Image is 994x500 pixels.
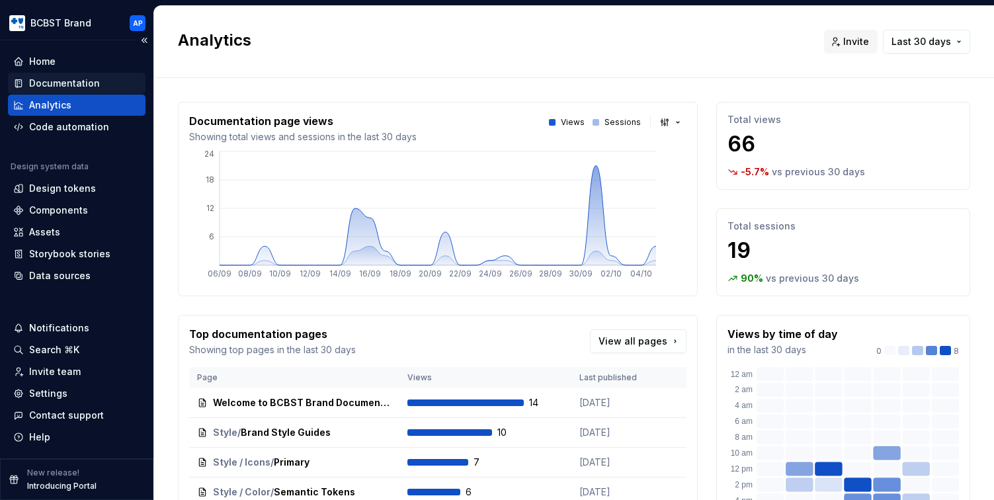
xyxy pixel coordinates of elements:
tspan: 18 [206,175,214,185]
div: Code automation [29,120,109,134]
p: Showing total views and sessions in the last 30 days [189,130,417,144]
text: 12 pm [731,464,753,474]
span: Semantic Tokens [274,485,355,499]
text: 4 am [735,401,753,410]
img: b44e7a6b-69a5-43df-ae42-963d7259159b.png [9,15,25,31]
text: 2 pm [735,480,753,489]
span: Style / Icons [213,456,270,469]
div: Search ⌘K [29,343,79,356]
th: Last published [571,367,686,388]
div: Notifications [29,321,89,335]
p: Total sessions [727,220,959,233]
tspan: 22/09 [449,269,472,278]
div: Data sources [29,269,91,282]
span: / [270,485,274,499]
div: Invite team [29,365,81,378]
p: 0 [876,346,882,356]
p: New release! [27,468,79,478]
p: Sessions [604,117,641,128]
span: View all pages [599,335,667,348]
span: Style / Color [213,485,270,499]
button: Contact support [8,405,145,426]
p: Documentation page views [189,113,417,129]
button: Notifications [8,317,145,339]
p: Top documentation pages [189,326,356,342]
text: 6 am [735,417,753,426]
a: Analytics [8,95,145,116]
div: Home [29,55,56,68]
span: 6 [466,485,500,499]
p: vs previous 30 days [766,272,859,285]
tspan: 08/09 [238,269,262,278]
p: [DATE] [579,485,679,499]
text: 8 am [735,433,753,442]
div: Settings [29,387,67,400]
span: Invite [843,35,869,48]
div: Design tokens [29,182,96,195]
tspan: 24/09 [479,269,502,278]
p: Total views [727,113,959,126]
th: Views [399,367,571,388]
div: BCBST Brand [30,17,91,30]
tspan: 24 [204,149,214,159]
a: Data sources [8,265,145,286]
span: Primary [274,456,310,469]
button: Last 30 days [883,30,970,54]
p: Views by time of day [727,326,838,342]
span: / [237,426,241,439]
tspan: 14/09 [329,269,351,278]
tspan: 20/09 [419,269,442,278]
div: 8 [876,346,959,356]
span: / [270,456,274,469]
button: BCBST BrandAP [3,9,151,37]
div: AP [133,18,143,28]
tspan: 12/09 [300,269,321,278]
a: Documentation [8,73,145,94]
tspan: 18/09 [390,269,411,278]
div: Help [29,431,50,444]
p: 19 [727,237,959,264]
button: Search ⌘K [8,339,145,360]
tspan: 04/10 [630,269,652,278]
div: Assets [29,226,60,239]
a: View all pages [590,329,686,353]
tspan: 28/09 [539,269,562,278]
tspan: 26/09 [509,269,532,278]
a: Storybook stories [8,243,145,265]
button: Help [8,427,145,448]
span: Style [213,426,237,439]
tspan: 6 [209,231,214,241]
a: Assets [8,222,145,243]
a: Components [8,200,145,221]
div: Storybook stories [29,247,110,261]
a: Settings [8,383,145,404]
p: [DATE] [579,456,679,469]
p: Showing top pages in the last 30 days [189,343,356,356]
p: 66 [727,131,959,157]
tspan: 16/09 [359,269,381,278]
span: Last 30 days [891,35,951,48]
span: Welcome to BCBST Brand Documentation [213,396,392,409]
p: [DATE] [579,426,679,439]
span: 14 [529,396,563,409]
p: vs previous 30 days [772,165,865,179]
th: Page [189,367,399,388]
div: Documentation [29,77,100,90]
span: 7 [474,456,508,469]
p: 90 % [741,272,763,285]
p: [DATE] [579,396,679,409]
h2: Analytics [178,30,808,51]
a: Home [8,51,145,72]
tspan: 10/09 [269,269,291,278]
button: Collapse sidebar [135,31,153,50]
tspan: 02/10 [601,269,622,278]
p: Views [561,117,585,128]
span: 10 [497,426,532,439]
tspan: 30/09 [569,269,593,278]
text: 10 am [731,448,753,458]
tspan: 12 [206,203,214,213]
a: Design tokens [8,178,145,199]
div: Contact support [29,409,104,422]
text: 12 am [731,370,753,379]
div: Design system data [11,161,89,172]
